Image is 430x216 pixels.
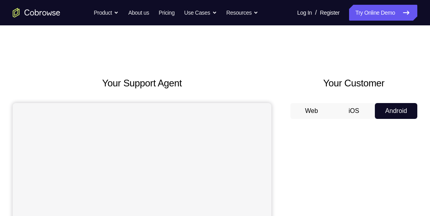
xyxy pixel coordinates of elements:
[94,5,119,21] button: Product
[227,5,259,21] button: Resources
[128,5,149,21] a: About us
[184,5,217,21] button: Use Cases
[333,103,375,119] button: iOS
[290,76,417,90] h2: Your Customer
[13,8,60,17] a: Go to the home page
[320,5,340,21] a: Register
[349,5,417,21] a: Try Online Demo
[375,103,417,119] button: Android
[159,5,175,21] a: Pricing
[315,8,317,17] span: /
[13,76,271,90] h2: Your Support Agent
[297,5,312,21] a: Log In
[290,103,333,119] button: Web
